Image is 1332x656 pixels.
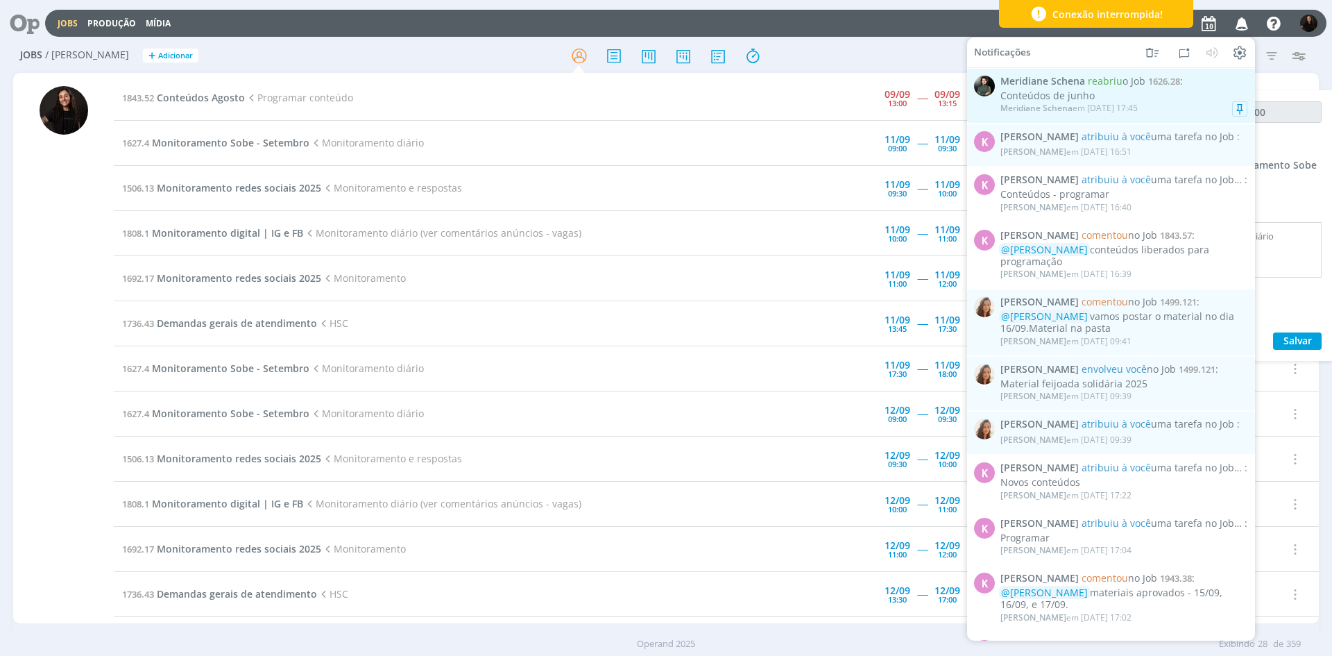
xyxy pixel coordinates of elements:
span: uma tarefa no Job [1082,461,1234,474]
span: 1843.57 [1160,229,1192,242]
span: comentou [1082,295,1128,308]
button: Produção [83,18,140,29]
button: Mídia [142,18,175,29]
span: Monitoramento [321,271,406,285]
span: reabriu [1088,74,1122,87]
span: ----- [917,542,928,555]
span: @[PERSON_NAME] [1001,243,1088,256]
div: em [DATE] 16:39 [1000,269,1132,279]
div: em [DATE] 16:51 [1000,147,1132,157]
span: : [1000,419,1247,430]
div: 12:00 [938,280,957,287]
div: 12/09 [885,541,910,550]
span: Adicionar [158,51,193,60]
span: 1626.28 [1148,75,1180,87]
div: 12:00 [938,550,957,558]
span: [PERSON_NAME] [1000,230,1079,242]
div: 17:00 [938,596,957,603]
a: Mídia [146,17,171,29]
span: Demandas gerais de atendimento [157,317,317,330]
img: M [974,76,995,96]
img: V [974,296,995,317]
div: 11:00 [938,505,957,513]
span: [PERSON_NAME] [1000,146,1066,158]
div: 11/09 [934,360,960,370]
div: 11/09 [934,180,960,190]
span: atribuiu à você [1082,173,1151,186]
div: 12/09 [885,405,910,415]
div: 11/09 [885,225,910,235]
div: 11:00 [888,550,907,558]
span: ----- [917,452,928,465]
span: Monitoramento diário (ver comentários anúncios - vagas) [303,497,581,510]
div: 11/09 [885,135,910,144]
span: 359 [1286,637,1301,651]
div: 13:15 [938,99,957,107]
div: 11/09 [885,315,910,325]
span: : [1000,462,1247,474]
span: 1506.13 [122,453,154,465]
div: 09/09 [934,90,960,99]
span: Programar conteúdo [245,91,353,104]
div: 09/09 [885,90,910,99]
div: 11/09 [934,135,960,144]
div: em [DATE] 17:02 [1000,612,1132,622]
span: uma tarefa no Job [1082,173,1234,186]
span: 1736.43 [122,588,154,600]
span: Monitoramento Sobe - Setembro [152,407,309,420]
div: 11:00 [888,280,907,287]
button: S [1299,11,1318,35]
span: [PERSON_NAME] [1000,131,1079,142]
div: 09:00 [888,144,907,152]
span: [PERSON_NAME] [1000,462,1079,474]
span: [PERSON_NAME] [1000,174,1079,186]
div: conteúdos liberados para programação [1000,244,1247,268]
span: HSC [317,317,348,330]
span: 1808.1 [122,227,149,239]
div: em [DATE] 16:40 [1000,203,1132,212]
span: : [1000,131,1247,142]
div: vamos postar o material no dia 16/09.Material na pasta [1000,311,1247,335]
span: atribuiu à você [1082,417,1151,430]
div: 12/09 [885,451,910,460]
span: ----- [917,587,928,600]
span: no Job [1082,571,1157,584]
span: ----- [917,226,928,239]
span: Monitoramento e respostas [321,452,462,465]
span: uma tarefa no Job [1082,417,1234,430]
a: 1736.43Demandas gerais de atendimento [122,587,317,600]
div: 12/09 [934,496,960,505]
button: Salvar [1273,333,1322,350]
span: Monitoramento diário [309,136,424,149]
div: 17:30 [938,325,957,333]
span: @[PERSON_NAME] [1001,586,1088,599]
span: o Job [1088,74,1145,87]
span: Monitoramento [321,542,406,555]
div: 18:00 [938,370,957,378]
span: ----- [917,271,928,285]
span: Exibindo [1219,637,1255,651]
div: 10:00 [888,505,907,513]
span: 28 [1258,637,1267,651]
span: ----- [917,181,928,194]
div: Conteúdos - programar [1000,189,1247,201]
div: em [DATE] 09:39 [1000,435,1132,445]
span: Monitoramento e respostas [321,181,462,194]
div: em [DATE] 17:22 [1000,490,1132,500]
div: K [974,131,995,151]
span: : [1000,296,1247,308]
span: Demandas gerais de atendimento [157,587,317,600]
span: 1692.17 [122,272,154,285]
span: [PERSON_NAME] [1000,639,1079,651]
span: Monitoramento diário [309,407,424,420]
span: Monitoramento diário [309,362,424,375]
span: 1943.38 [1160,572,1192,584]
span: Monitoramento redes sociais 2025 [157,452,321,465]
div: 12/09 [934,405,960,415]
div: em [DATE] 09:41 [1000,336,1132,346]
span: Monitoramento redes sociais 2025 [157,542,321,555]
a: 1506.13Monitoramento redes sociais 2025 [122,452,321,465]
span: ----- [917,362,928,375]
div: 13:00 [888,99,907,107]
span: : [1000,573,1247,584]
